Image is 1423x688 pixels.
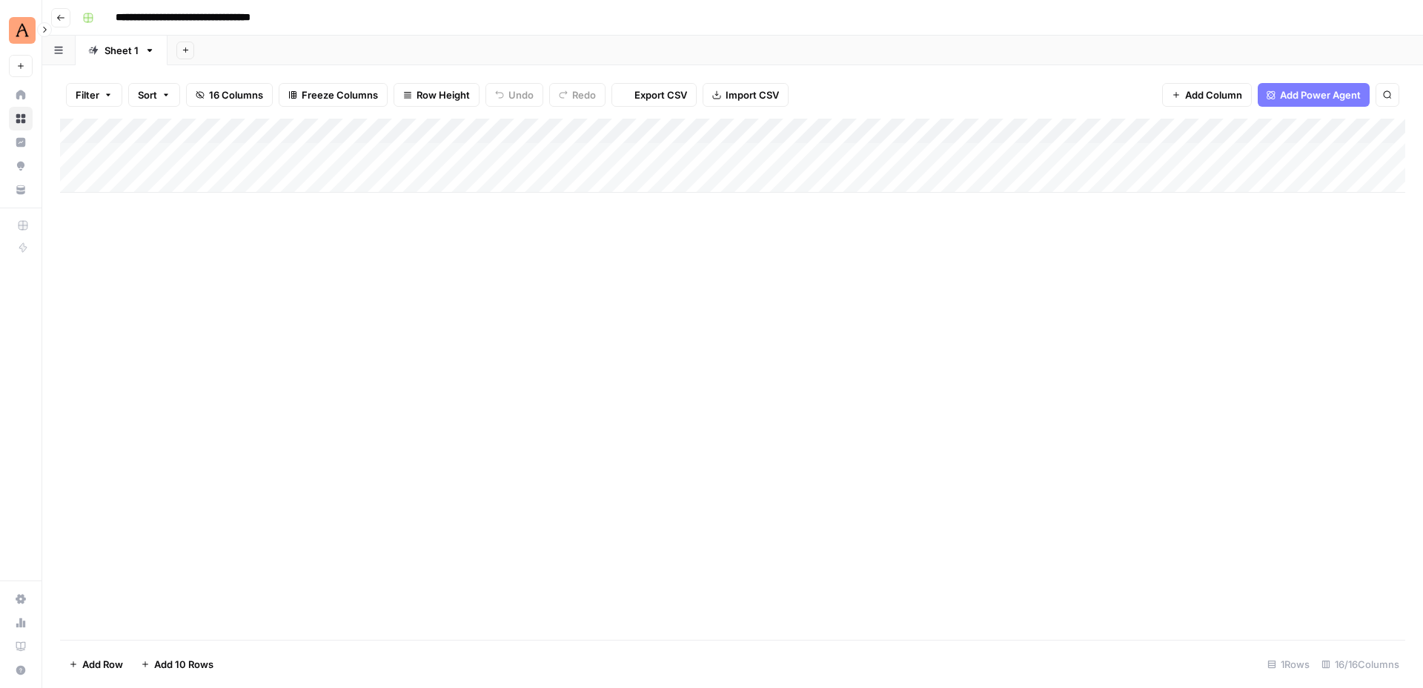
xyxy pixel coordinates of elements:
[9,83,33,107] a: Home
[9,658,33,682] button: Help + Support
[9,178,33,202] a: Your Data
[703,83,789,107] button: Import CSV
[572,87,596,102] span: Redo
[132,652,222,676] button: Add 10 Rows
[1316,652,1405,676] div: 16/16 Columns
[9,587,33,611] a: Settings
[279,83,388,107] button: Freeze Columns
[82,657,123,672] span: Add Row
[394,83,480,107] button: Row Height
[66,83,122,107] button: Filter
[9,107,33,130] a: Browse
[1280,87,1361,102] span: Add Power Agent
[209,87,263,102] span: 16 Columns
[508,87,534,102] span: Undo
[138,87,157,102] span: Sort
[60,652,132,676] button: Add Row
[611,83,697,107] button: Export CSV
[105,43,139,58] div: Sheet 1
[76,36,167,65] a: Sheet 1
[1185,87,1242,102] span: Add Column
[417,87,470,102] span: Row Height
[9,130,33,154] a: Insights
[9,635,33,658] a: Learning Hub
[9,154,33,178] a: Opportunities
[1261,652,1316,676] div: 1 Rows
[154,657,213,672] span: Add 10 Rows
[726,87,779,102] span: Import CSV
[128,83,180,107] button: Sort
[634,87,687,102] span: Export CSV
[302,87,378,102] span: Freeze Columns
[9,611,33,635] a: Usage
[549,83,606,107] button: Redo
[1162,83,1252,107] button: Add Column
[1258,83,1370,107] button: Add Power Agent
[9,17,36,44] img: Animalz Logo
[186,83,273,107] button: 16 Columns
[485,83,543,107] button: Undo
[9,12,33,49] button: Workspace: Animalz
[76,87,99,102] span: Filter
